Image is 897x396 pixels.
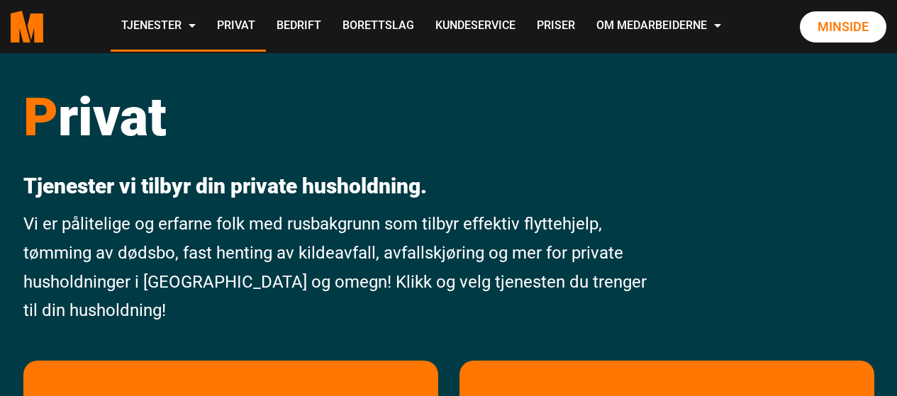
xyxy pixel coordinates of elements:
[23,210,657,325] p: Vi er pålitelige og erfarne folk med rusbakgrunn som tilbyr effektiv flyttehjelp, tømming av døds...
[23,85,657,149] h1: rivat
[206,1,266,52] a: Privat
[332,1,425,52] a: Borettslag
[23,86,58,148] span: P
[266,1,332,52] a: Bedrift
[526,1,586,52] a: Priser
[425,1,526,52] a: Kundeservice
[111,1,206,52] a: Tjenester
[23,174,657,199] p: Tjenester vi tilbyr din private husholdning.
[586,1,732,52] a: Om Medarbeiderne
[800,11,886,43] a: Minside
